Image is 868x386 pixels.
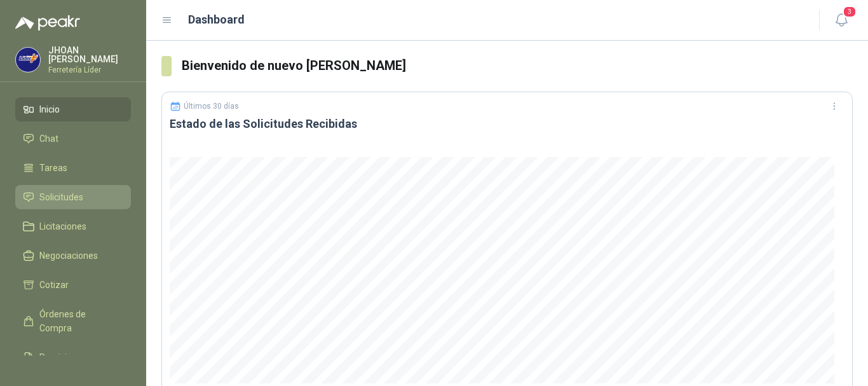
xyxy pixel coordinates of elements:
[843,6,857,18] span: 3
[830,9,853,32] button: 3
[39,350,86,364] span: Remisiones
[188,11,245,29] h1: Dashboard
[15,185,131,209] a: Solicitudes
[15,345,131,369] a: Remisiones
[15,273,131,297] a: Cotizar
[39,249,98,263] span: Negociaciones
[39,307,119,335] span: Órdenes de Compra
[15,15,80,31] img: Logo peakr
[39,132,58,146] span: Chat
[15,214,131,238] a: Licitaciones
[48,46,131,64] p: JHOAN [PERSON_NAME]
[39,161,67,175] span: Tareas
[15,97,131,121] a: Inicio
[184,102,239,111] p: Últimos 30 días
[15,302,131,340] a: Órdenes de Compra
[15,127,131,151] a: Chat
[15,244,131,268] a: Negociaciones
[39,102,60,116] span: Inicio
[39,219,86,233] span: Licitaciones
[170,116,844,132] h3: Estado de las Solicitudes Recibidas
[48,66,131,74] p: Ferretería Líder
[39,190,83,204] span: Solicitudes
[182,56,853,76] h3: Bienvenido de nuevo [PERSON_NAME]
[39,278,69,292] span: Cotizar
[15,156,131,180] a: Tareas
[16,48,40,72] img: Company Logo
